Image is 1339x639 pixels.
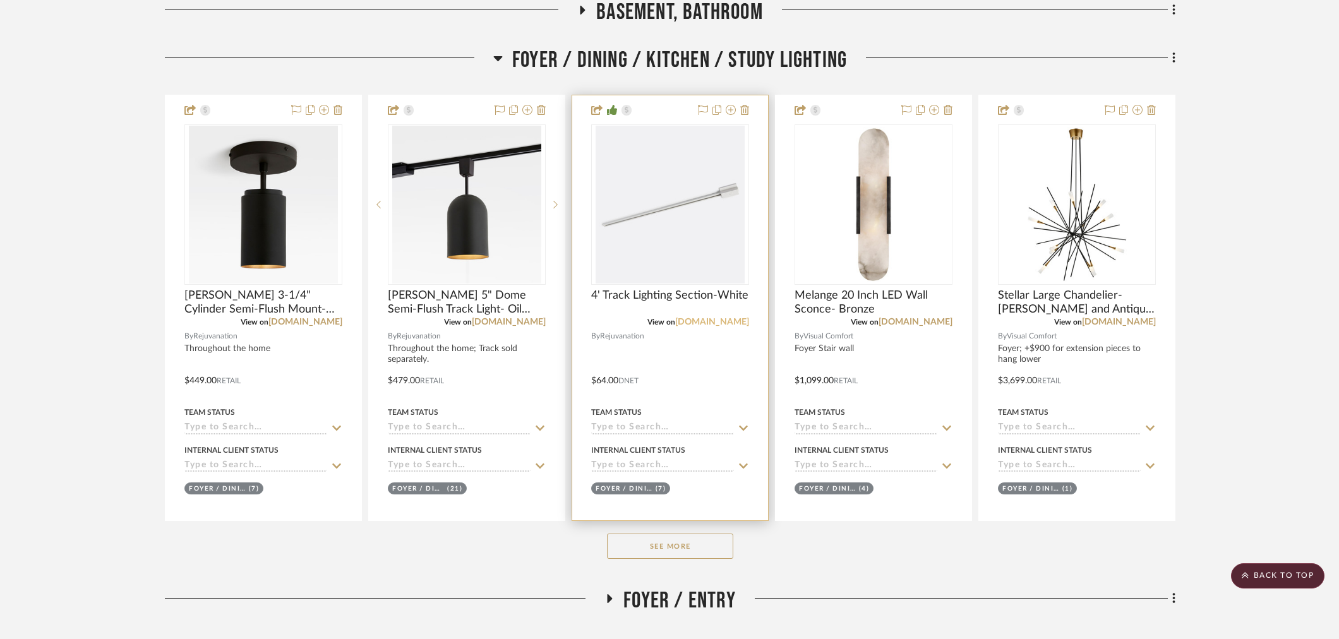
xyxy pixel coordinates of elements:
[184,330,193,342] span: By
[397,330,441,342] span: Rejuvanation
[591,460,734,472] input: Type to Search…
[596,484,652,494] div: Foyer / Dining / Kitchen / Study Lighting
[795,407,845,418] div: Team Status
[1082,318,1156,326] a: [DOMAIN_NAME]
[795,422,937,434] input: Type to Search…
[647,318,675,326] span: View on
[388,289,546,316] span: [PERSON_NAME] 5" Dome Semi-Flush Track Light- Oil Rubbed Bronze
[795,289,952,316] span: Melange 20 Inch LED Wall Sconce- Bronze
[999,127,1155,282] img: Stellar Large Chandelier- Matt Black and Antique Brass
[656,484,666,494] div: (7)
[189,126,338,284] img: Paige 3-1/4" Cylinder Semi-Flush Mount- Oil Rubbed Bronze
[607,534,733,559] button: See More
[189,484,246,494] div: Foyer / Dining / Kitchen / Study Lighting
[998,330,1007,342] span: By
[447,484,462,494] div: (21)
[592,125,748,284] div: 0
[1007,330,1057,342] span: Visual Comfort
[193,330,237,342] span: Rejuvanation
[444,318,472,326] span: View on
[268,318,342,326] a: [DOMAIN_NAME]
[388,445,482,456] div: Internal Client Status
[879,318,952,326] a: [DOMAIN_NAME]
[184,407,235,418] div: Team Status
[795,330,803,342] span: By
[998,289,1156,316] span: Stellar Large Chandelier- [PERSON_NAME] and Antique Brass
[241,318,268,326] span: View on
[796,127,951,282] img: Melange 20 Inch LED Wall Sconce- Bronze
[591,407,642,418] div: Team Status
[1062,484,1073,494] div: (1)
[795,460,937,472] input: Type to Search…
[184,460,327,472] input: Type to Search…
[392,484,444,494] div: Foyer / Dining / Kitchen / Study Lighting
[859,484,870,494] div: (4)
[596,126,745,284] img: 4' Track Lighting Section-White
[600,330,644,342] span: Rejuvanation
[623,587,736,614] span: Foyer / Entry
[591,422,734,434] input: Type to Search…
[1054,318,1082,326] span: View on
[591,330,600,342] span: By
[591,289,748,302] span: 4' Track Lighting Section-White
[388,422,531,434] input: Type to Search…
[388,460,531,472] input: Type to Search…
[1231,563,1324,588] scroll-to-top-button: BACK TO TOP
[675,318,749,326] a: [DOMAIN_NAME]
[998,445,1092,456] div: Internal Client Status
[392,126,541,284] img: Paige 5" Dome Semi-Flush Track Light- Oil Rubbed Bronze
[1002,484,1059,494] div: Foyer / Dining / Kitchen / Study Lighting
[388,330,397,342] span: By
[803,330,853,342] span: Visual Comfort
[184,445,279,456] div: Internal Client Status
[184,422,327,434] input: Type to Search…
[472,318,546,326] a: [DOMAIN_NAME]
[795,445,889,456] div: Internal Client Status
[998,407,1048,418] div: Team Status
[388,407,438,418] div: Team Status
[512,47,847,74] span: Foyer / Dining / Kitchen / Study Lighting
[998,460,1141,472] input: Type to Search…
[851,318,879,326] span: View on
[249,484,260,494] div: (7)
[799,484,856,494] div: Foyer / Dining / Kitchen / Study Lighting
[184,289,342,316] span: [PERSON_NAME] 3-1/4" Cylinder Semi-Flush Mount- Oil Rubbed Bronze
[998,422,1141,434] input: Type to Search…
[388,125,545,284] div: 0
[591,445,685,456] div: Internal Client Status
